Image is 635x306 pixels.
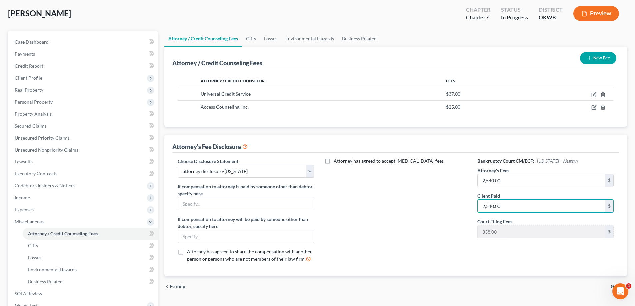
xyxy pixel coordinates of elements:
[334,158,444,164] span: Attorney has agreed to accept [MEDICAL_DATA] fees
[28,231,98,236] span: Attorney / Credit Counseling Fees
[573,6,619,21] button: Preview
[466,6,490,14] div: Chapter
[178,197,314,210] input: Specify...
[477,167,509,174] label: Attorney's Fees
[626,283,631,289] span: 4
[15,39,49,45] span: Case Dashboard
[501,6,528,14] div: Status
[477,218,512,225] label: Court Filing Fees
[15,111,52,117] span: Property Analysis
[28,267,77,272] span: Environmental Hazards
[201,104,249,110] span: Access Counseling, Inc.
[201,91,251,97] span: Universal Credit Service
[260,31,281,47] a: Losses
[9,156,158,168] a: Lawsuits
[9,132,158,144] a: Unsecured Priority Claims
[23,228,158,240] a: Attorney / Credit Counseling Fees
[580,52,616,64] button: New Fee
[187,249,312,262] span: Attorney has agreed to share the compensation with another person or persons who are not members ...
[478,200,605,212] input: 0.00
[9,168,158,180] a: Executory Contracts
[478,174,605,187] input: 0.00
[28,243,38,248] span: Gifts
[15,291,42,296] span: SOFA Review
[15,171,57,176] span: Executory Contracts
[28,255,41,260] span: Losses
[178,183,314,197] label: If compensation to attorney is paid by someone other than debtor, specify here
[23,264,158,276] a: Environmental Hazards
[164,284,185,289] button: chevron_left Family
[338,31,381,47] a: Business Related
[446,104,460,110] span: $25.00
[15,207,34,212] span: Expenses
[201,78,265,83] span: Attorney / Credit Counselor
[477,158,614,164] h6: Bankruptcy Court CM/ECF:
[605,225,613,238] div: $
[9,60,158,72] a: Credit Report
[466,14,490,21] div: Chapter
[15,159,33,164] span: Lawsuits
[15,63,43,69] span: Credit Report
[605,200,613,212] div: $
[446,91,460,97] span: $37.00
[23,252,158,264] a: Losses
[537,158,578,164] span: [US_STATE] - Western
[539,14,563,21] div: OKWB
[501,14,528,21] div: In Progress
[23,276,158,288] a: Business Related
[486,14,489,20] span: 7
[605,174,613,187] div: $
[8,8,71,18] span: [PERSON_NAME]
[477,192,500,199] label: Client Paid
[478,225,605,238] input: 0.00
[281,31,338,47] a: Environmental Hazards
[172,59,262,67] div: Attorney / Credit Counseling Fees
[15,219,44,224] span: Miscellaneous
[23,240,158,252] a: Gifts
[611,284,622,289] span: Gifts
[9,120,158,132] a: Secured Claims
[178,216,314,230] label: If compensation to attorney will be paid by someone other than debtor, specify here
[172,143,248,151] div: Attorney's Fee Disclosure
[15,75,42,81] span: Client Profile
[9,48,158,60] a: Payments
[242,31,260,47] a: Gifts
[612,283,628,299] iframe: Intercom live chat
[611,284,627,289] button: Gifts chevron_right
[9,144,158,156] a: Unsecured Nonpriority Claims
[446,78,455,83] span: Fees
[9,36,158,48] a: Case Dashboard
[15,147,78,153] span: Unsecured Nonpriority Claims
[164,284,170,289] i: chevron_left
[178,158,238,165] label: Choose Disclosure Statement
[9,108,158,120] a: Property Analysis
[15,183,75,188] span: Codebtors Insiders & Notices
[15,87,43,93] span: Real Property
[28,279,63,284] span: Business Related
[539,6,563,14] div: District
[178,230,314,243] input: Specify...
[15,123,47,129] span: Secured Claims
[15,99,53,105] span: Personal Property
[9,288,158,300] a: SOFA Review
[164,31,242,47] a: Attorney / Credit Counseling Fees
[15,51,35,57] span: Payments
[15,195,30,200] span: Income
[15,135,70,141] span: Unsecured Priority Claims
[170,284,185,289] span: Family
